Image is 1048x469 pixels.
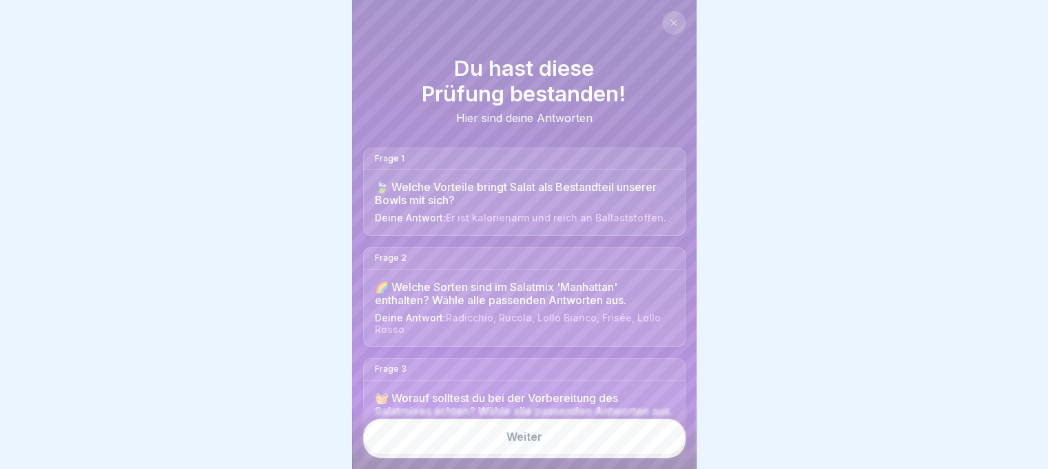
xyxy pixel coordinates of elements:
[363,419,686,455] a: Weiter
[364,359,685,380] div: Frage 3
[363,112,686,125] div: Hier sind deine Antworten
[375,312,661,335] span: Radicchio, Rucola, Lollo Bianco, Frisée, Lollo Rosso
[375,181,674,207] div: 🍃 Welche Vorteile bringt Salat als Bestandteil unserer Bowls mit sich?
[364,148,685,170] div: Frage 1
[375,281,674,307] div: 🌈 Welche Sorten sind im Salatmix 'Manhattan' enthalten? Wähle alle passenden Antworten aus.
[375,392,674,418] div: 🧺 Worauf solltest du bei der Vorbereitung des Salatmixes achten? Wähle alle passenden Antworten aus.
[363,55,686,106] h1: Du hast diese Prüfung bestanden!
[364,248,685,269] div: Frage 2
[375,212,674,224] div: Deine Antwort:
[375,312,674,336] div: Deine Antwort:
[446,212,666,223] span: Er ist kalorienarm und reich an Ballaststoffen.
